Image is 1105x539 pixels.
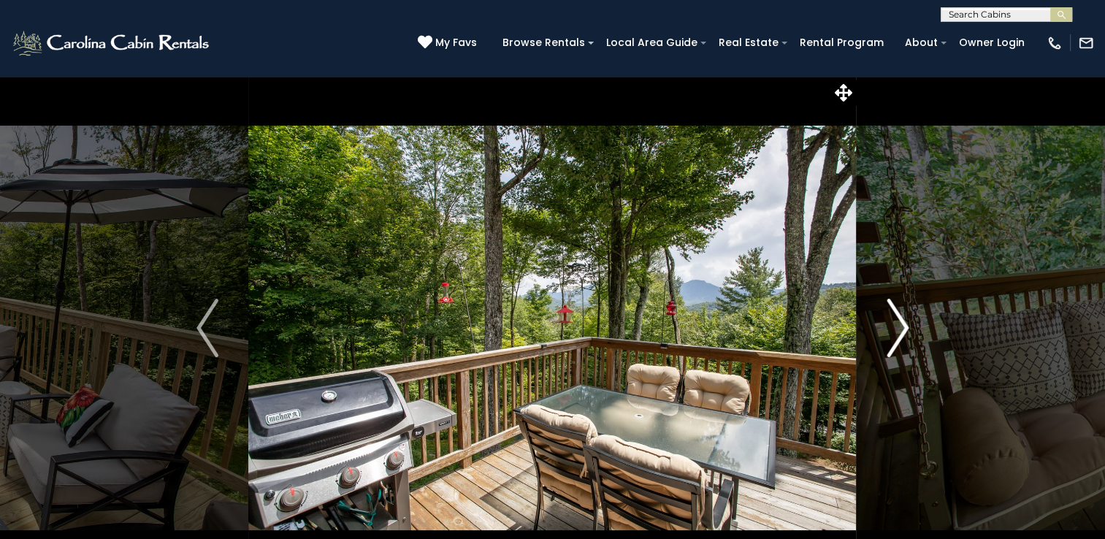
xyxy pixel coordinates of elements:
img: mail-regular-white.png [1078,35,1094,51]
span: My Favs [435,35,477,50]
img: phone-regular-white.png [1047,35,1063,51]
a: Browse Rentals [495,31,592,54]
img: arrow [196,299,218,357]
a: About [898,31,945,54]
a: Rental Program [792,31,891,54]
a: My Favs [418,35,481,51]
a: Owner Login [952,31,1032,54]
img: arrow [887,299,909,357]
a: Real Estate [711,31,786,54]
a: Local Area Guide [599,31,705,54]
img: White-1-2.png [11,28,213,58]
